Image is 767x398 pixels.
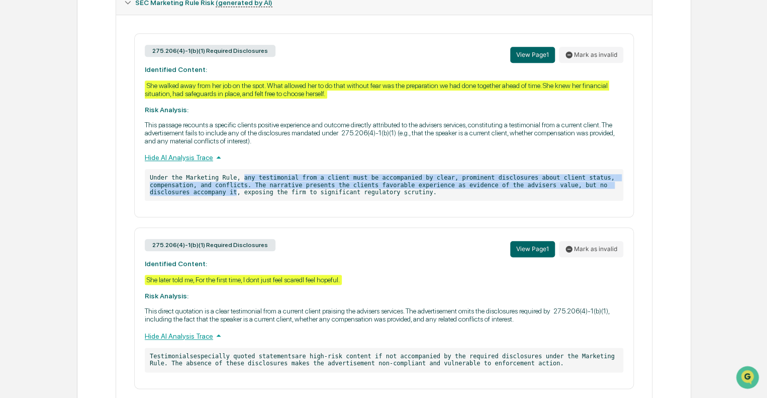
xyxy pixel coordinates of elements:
[145,307,623,323] p: This direct quotation is a clear testimonial from a current client praising the advisers services...
[83,127,125,137] span: Attestations
[145,169,623,201] p: Under the Marketing Rule, any testimonial from a client must be accompanied by clear, prominent d...
[10,21,183,37] p: How can we help?
[510,47,555,63] button: View Page1
[69,123,129,141] a: 🗄️Attestations
[559,241,623,257] button: Mark as invalid
[145,65,207,73] strong: Identified Content:
[100,171,122,178] span: Pylon
[559,47,623,63] button: Mark as invalid
[73,128,81,136] div: 🗄️
[145,330,623,341] div: Hide AI Analysis Trace
[34,87,127,95] div: We're available if you need us!
[10,128,18,136] div: 🖐️
[145,275,342,285] div: She later told me, For the first time, I dont just feel scaredI feel hopeful.
[145,81,609,99] div: She walked away from her job on the spot. What allowed her to do that without fear was the prepar...
[26,46,166,56] input: Clear
[145,348,623,372] p: Testimonialsespecially quoted statementsare high-risk content if not accompanied by the required ...
[10,77,28,95] img: 1746055101610-c473b297-6a78-478c-a979-82029cc54cd1
[34,77,165,87] div: Start new chat
[10,147,18,155] div: 🔎
[6,142,67,160] a: 🔎Data Lookup
[145,121,623,145] p: This passage recounts a specific clients positive experience and outcome directly attributed to t...
[145,260,207,268] strong: Identified Content:
[145,292,188,300] strong: Risk Analysis:
[71,170,122,178] a: Powered byPylon
[510,241,555,257] button: View Page1
[6,123,69,141] a: 🖐️Preclearance
[735,365,762,392] iframe: Open customer support
[145,239,275,251] div: 275.206(4)-1(b)(1) Required Disclosures
[20,146,63,156] span: Data Lookup
[171,80,183,92] button: Start new chat
[20,127,65,137] span: Preclearance
[145,106,188,114] strong: Risk Analysis:
[145,152,623,163] div: Hide AI Analysis Trace
[145,45,275,57] div: 275.206(4)-1(b)(1) Required Disclosures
